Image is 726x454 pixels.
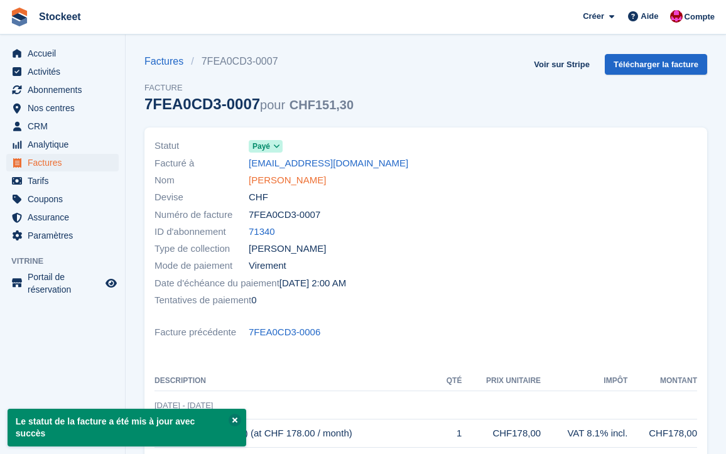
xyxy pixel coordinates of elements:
span: Analytique [28,136,103,153]
span: Nom [154,173,249,188]
a: menu [6,45,119,62]
a: menu [6,172,119,190]
span: Accueil [28,45,103,62]
div: VAT 8.1% incl. [541,426,627,441]
th: Prix unitaire [462,371,541,391]
span: Paramètres [28,227,103,244]
th: Description [154,371,440,391]
a: Voir sur Stripe [529,54,595,75]
span: 0 [251,293,256,308]
td: CHF178,00 [627,419,697,448]
span: Payé [252,141,270,152]
span: Devise [154,190,249,205]
td: CHF178,00 [462,419,541,448]
a: Payé [249,139,283,153]
span: CHF [249,190,268,205]
span: Portail de réservation [28,271,103,296]
a: 71340 [249,225,275,239]
span: ID d'abonnement [154,225,249,239]
span: Aide [641,10,658,23]
th: Montant [627,371,697,391]
span: Compte [685,11,715,23]
a: Stockeet [34,6,86,27]
a: menu [6,190,119,208]
span: Facturé à [154,156,249,171]
span: Tarifs [28,172,103,190]
a: [EMAIL_ADDRESS][DOMAIN_NAME] [249,156,408,171]
span: Mode de paiement [154,259,249,273]
span: Virement [249,259,286,273]
img: stora-icon-8386f47178a22dfd0bd8f6a31ec36ba5ce8667c1dd55bd0f319d3a0aa187defe.svg [10,8,29,26]
a: menu [6,117,119,135]
span: Assurance [28,208,103,226]
span: CHF151,30 [290,98,354,112]
span: Facture [144,82,354,94]
span: CRM [28,117,103,135]
span: pour [260,98,285,112]
td: 1 × Box 6.5m2 (14m3) (at CHF 178.00 / month) [154,419,440,448]
span: Abonnements [28,81,103,99]
a: [PERSON_NAME] [249,173,326,188]
span: Date d'échéance du paiement [154,276,279,291]
span: Vitrine [11,255,125,268]
a: menu [6,63,119,80]
a: menu [6,99,119,117]
div: 7FEA0CD3-0007 [144,95,354,112]
span: Activités [28,63,103,80]
a: 7FEA0CD3-0006 [249,325,320,340]
span: Tentatives de paiement [154,293,251,308]
p: Le statut de la facture a été mis à jour avec succès [8,409,246,446]
th: Qté [440,371,462,391]
span: Facture précédente [154,325,249,340]
a: Factures [144,54,191,69]
span: [DATE] - [DATE] [154,401,213,410]
span: [PERSON_NAME] [249,242,326,256]
a: Télécharger la facture [605,54,707,75]
span: Coupons [28,190,103,208]
a: menu [6,81,119,99]
span: 7FEA0CD3-0007 [249,208,320,222]
a: menu [6,136,119,153]
span: Numéro de facture [154,208,249,222]
a: menu [6,208,119,226]
th: Impôt [541,371,627,391]
span: Factures [28,154,103,171]
img: Valentin BURDET [670,10,683,23]
a: menu [6,271,119,296]
a: menu [6,154,119,171]
time: 2025-08-21 00:00:00 UTC [279,276,346,291]
nav: breadcrumbs [144,54,354,69]
span: Type de collection [154,242,249,256]
a: menu [6,227,119,244]
td: 1 [440,419,462,448]
span: Statut [154,139,249,153]
a: Boutique d'aperçu [104,276,119,291]
span: Nos centres [28,99,103,117]
span: Créer [583,10,604,23]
